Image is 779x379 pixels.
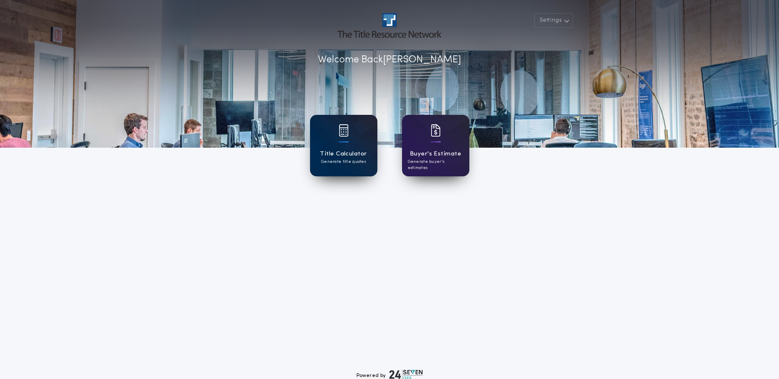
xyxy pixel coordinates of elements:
h1: Title Calculator [320,149,367,159]
img: card icon [431,124,441,137]
a: card iconTitle CalculatorGenerate title quotes [310,115,377,176]
p: Generate title quotes [321,159,366,165]
a: card iconBuyer's EstimateGenerate buyer's estimates [402,115,469,176]
h1: Buyer's Estimate [410,149,461,159]
p: Generate buyer's estimates [408,159,464,171]
img: card icon [339,124,349,137]
button: Settings [534,13,573,28]
img: account-logo [338,13,441,38]
p: Welcome Back [PERSON_NAME] [318,53,461,67]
